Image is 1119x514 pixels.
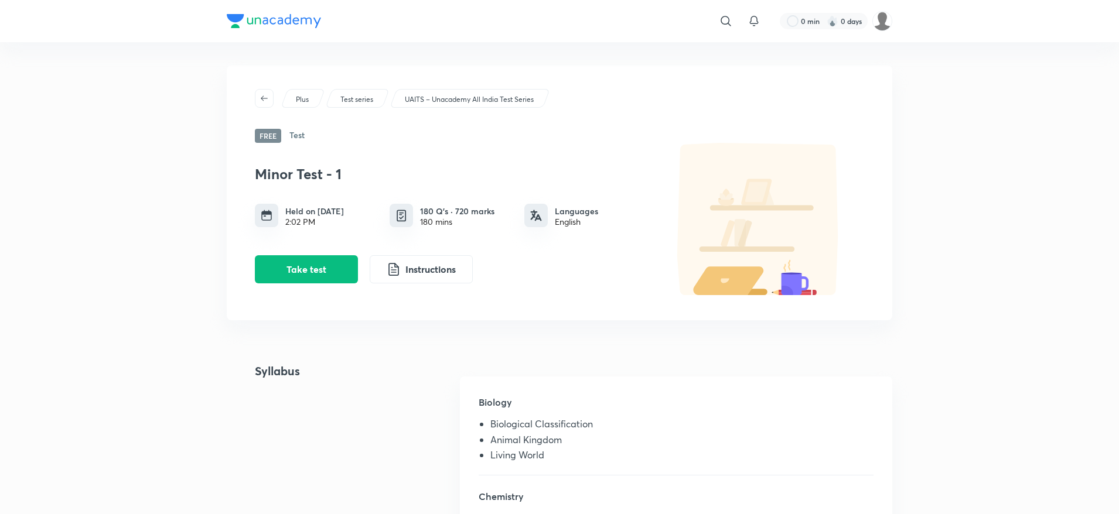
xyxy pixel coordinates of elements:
div: 180 mins [420,217,494,227]
h6: Held on [DATE] [285,205,344,217]
a: Plus [294,94,311,105]
div: 2:02 PM [285,217,344,227]
p: Plus [296,94,309,105]
h6: Languages [555,205,598,217]
h6: Test [289,129,305,143]
img: Sunita Sharma [872,11,892,31]
p: Test series [340,94,373,105]
li: Animal Kingdom [490,434,874,450]
img: languages [530,210,542,221]
img: default [653,143,864,295]
span: Free [255,129,281,143]
h3: Minor Test - 1 [255,166,647,183]
h5: Chemistry [479,489,874,513]
img: quiz info [394,208,409,223]
h5: Biology [479,395,874,419]
img: timing [261,210,272,221]
li: Biological Classification [490,419,874,434]
h6: 180 Q’s · 720 marks [420,205,494,217]
a: UAITS – Unacademy All India Test Series [403,94,536,105]
button: Take test [255,255,358,283]
img: instruction [387,262,401,276]
div: English [555,217,598,227]
li: Living World [490,450,874,465]
a: Test series [339,94,376,105]
button: Instructions [370,255,473,283]
img: streak [827,15,838,27]
img: Company Logo [227,14,321,28]
p: UAITS – Unacademy All India Test Series [405,94,534,105]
